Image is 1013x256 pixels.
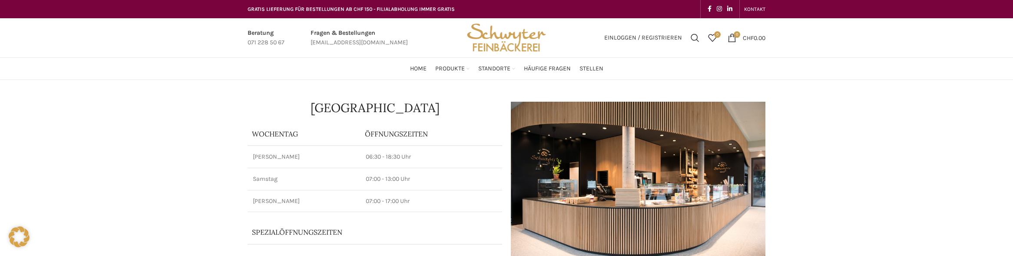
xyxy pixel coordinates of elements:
a: Instagram social link [714,3,725,15]
span: Standorte [478,65,510,73]
span: Häufige Fragen [524,65,571,73]
p: Samstag [253,175,355,183]
span: Einloggen / Registrieren [604,35,682,41]
a: KONTAKT [744,0,765,18]
a: Stellen [579,60,603,77]
p: Spezialöffnungszeiten [252,227,473,237]
div: Secondary navigation [740,0,770,18]
a: Einloggen / Registrieren [600,29,686,47]
p: 06:30 - 18:30 Uhr [366,153,497,161]
p: [PERSON_NAME] [253,153,355,161]
span: 0 [714,31,721,38]
a: Infobox link [248,28,285,48]
span: KONTAKT [744,6,765,12]
div: Main navigation [243,60,770,77]
a: Linkedin social link [725,3,735,15]
a: Home [410,60,427,77]
a: Häufige Fragen [524,60,571,77]
span: Produkte [435,65,465,73]
a: Facebook social link [705,3,714,15]
span: Stellen [579,65,603,73]
span: 0 [734,31,740,38]
a: Produkte [435,60,470,77]
p: ÖFFNUNGSZEITEN [365,129,498,139]
div: Meine Wunschliste [704,29,721,47]
span: Home [410,65,427,73]
a: Site logo [464,33,549,41]
p: 07:00 - 17:00 Uhr [366,197,497,206]
bdi: 0.00 [743,34,765,41]
img: Bäckerei Schwyter [464,18,549,57]
p: 07:00 - 13:00 Uhr [366,175,497,183]
span: GRATIS LIEFERUNG FÜR BESTELLUNGEN AB CHF 150 - FILIALABHOLUNG IMMER GRATIS [248,6,455,12]
a: Infobox link [311,28,408,48]
h1: [GEOGRAPHIC_DATA] [248,102,502,114]
a: Suchen [686,29,704,47]
p: Wochentag [252,129,356,139]
a: 0 [704,29,721,47]
span: CHF [743,34,754,41]
a: 0 CHF0.00 [723,29,770,47]
a: Standorte [478,60,515,77]
p: [PERSON_NAME] [253,197,355,206]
